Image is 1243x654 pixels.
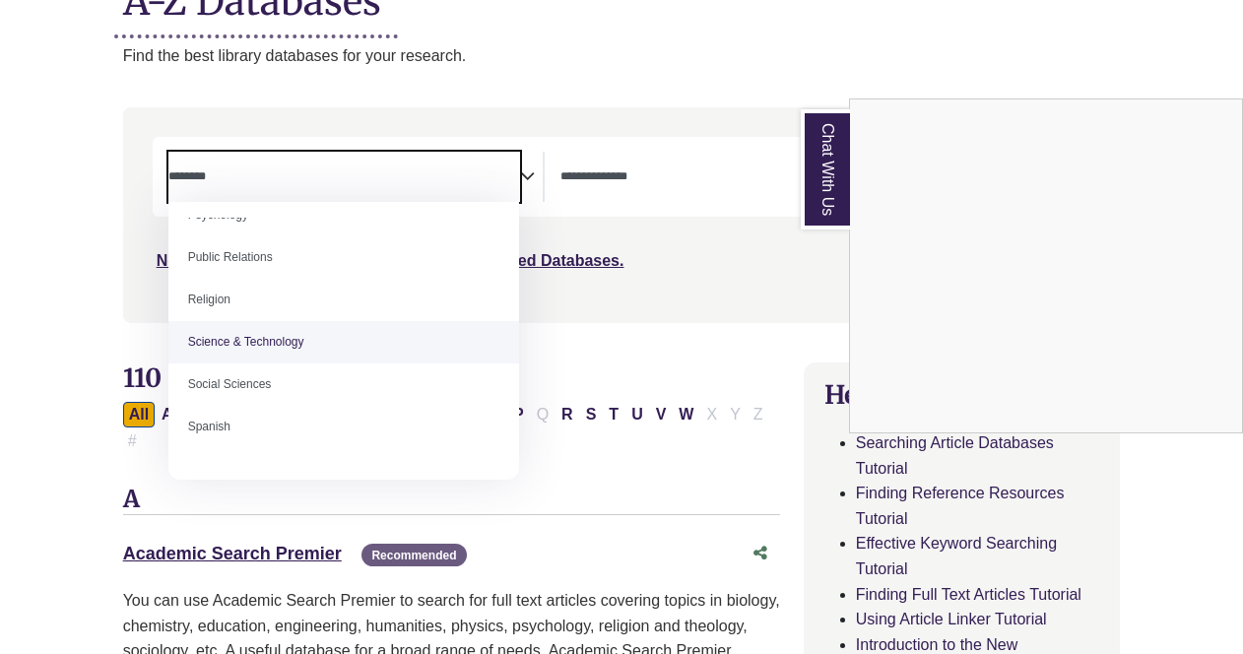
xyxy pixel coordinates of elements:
[168,363,520,406] li: Social Sciences
[801,109,850,229] a: Chat With Us
[850,99,1242,432] iframe: Chat Widget
[168,321,520,363] li: Science & Technology
[168,406,520,448] li: Spanish
[168,449,520,491] li: Theater & Dance
[168,279,520,321] li: Religion
[849,98,1243,433] div: Chat With Us
[168,236,520,279] li: Public Relations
